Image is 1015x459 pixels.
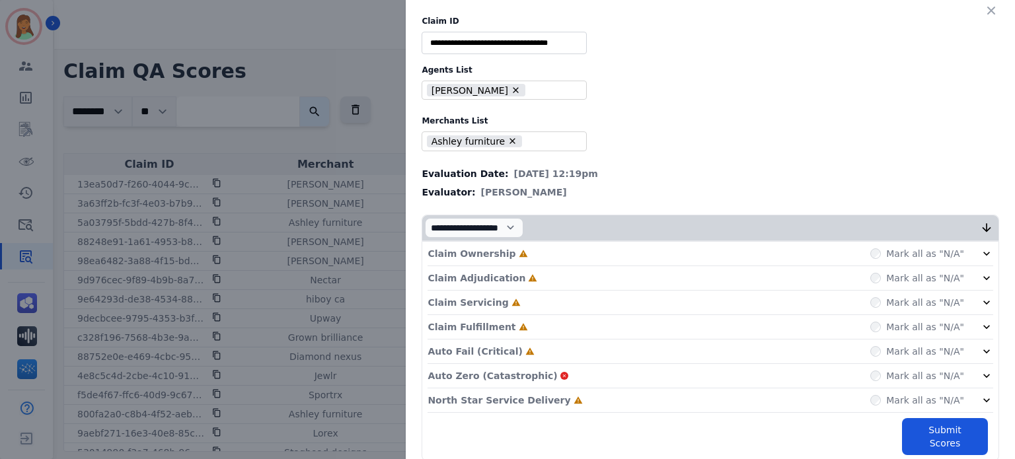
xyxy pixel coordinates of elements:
[886,369,964,382] label: Mark all as "N/A"
[422,65,999,75] label: Agents List
[886,320,964,334] label: Mark all as "N/A"
[886,345,964,358] label: Mark all as "N/A"
[428,394,570,407] p: North Star Service Delivery
[886,247,964,260] label: Mark all as "N/A"
[427,135,522,148] li: Ashley furniture
[428,369,557,382] p: Auto Zero (Catastrophic)
[422,16,999,26] label: Claim ID
[422,116,999,126] label: Merchants List
[886,271,964,285] label: Mark all as "N/A"
[422,186,999,199] div: Evaluator:
[427,84,525,96] li: [PERSON_NAME]
[507,136,517,146] button: Remove Ashley furniture
[886,296,964,309] label: Mark all as "N/A"
[886,394,964,407] label: Mark all as "N/A"
[428,271,525,285] p: Claim Adjudication
[902,418,988,455] button: Submit Scores
[422,167,999,180] div: Evaluation Date:
[428,320,515,334] p: Claim Fulfillment
[511,85,521,95] button: Remove Olivia Walker
[514,167,598,180] span: [DATE] 12:19pm
[425,133,578,149] ul: selected options
[481,186,567,199] span: [PERSON_NAME]
[428,247,515,260] p: Claim Ownership
[428,345,522,358] p: Auto Fail (Critical)
[425,83,578,98] ul: selected options
[428,296,508,309] p: Claim Servicing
